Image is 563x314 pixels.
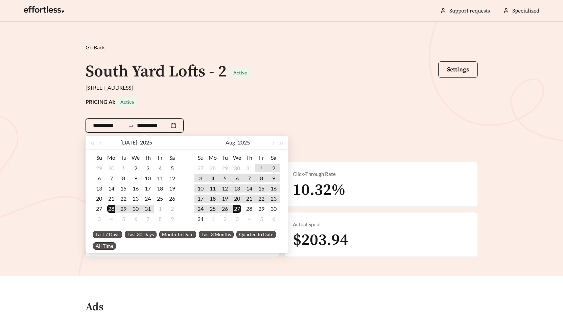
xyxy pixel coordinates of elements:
div: 15 [119,184,127,193]
div: 5 [257,215,265,223]
div: 16 [132,184,140,193]
div: 27 [196,164,205,172]
td: 2025-06-29 [93,163,105,173]
td: 2025-08-08 [255,173,267,183]
div: 7 [245,174,253,182]
div: 30 [269,205,278,213]
td: 2025-07-31 [243,163,255,173]
div: 24 [144,195,152,203]
div: 14 [107,184,115,193]
th: Mo [105,152,117,163]
td: 2025-08-02 [267,163,280,173]
td: 2025-07-16 [130,183,142,194]
th: Tu [117,152,130,163]
div: 3 [144,164,152,172]
td: 2025-08-20 [231,194,243,204]
div: 24 [196,205,205,213]
td: 2025-09-01 [207,214,219,224]
div: 6 [269,215,278,223]
span: Last 7 Days [93,231,122,238]
td: 2025-07-29 [219,163,231,173]
td: 2025-07-26 [166,194,178,204]
td: 2025-08-25 [207,204,219,214]
a: Support requests [449,7,490,14]
td: 2025-08-31 [194,214,207,224]
div: 9 [168,215,176,223]
div: 10 [144,174,152,182]
div: 3 [233,215,241,223]
div: 23 [269,195,278,203]
td: 2025-07-28 [105,204,117,214]
td: 2025-08-05 [117,214,130,224]
span: Quarter To Date [236,231,276,238]
div: 15 [257,184,265,193]
td: 2025-07-10 [142,173,154,183]
td: 2025-07-22 [117,194,130,204]
td: 2025-08-09 [166,214,178,224]
td: 2025-09-03 [231,214,243,224]
div: 9 [132,174,140,182]
td: 2025-08-16 [267,183,280,194]
div: 29 [221,164,229,172]
div: 2 [132,164,140,172]
div: 25 [156,195,164,203]
div: 26 [221,205,229,213]
td: 2025-07-11 [154,173,166,183]
div: 1 [209,215,217,223]
td: 2025-07-30 [231,163,243,173]
td: 2025-06-30 [105,163,117,173]
td: 2025-08-13 [231,183,243,194]
div: 14 [245,184,253,193]
td: 2025-08-06 [130,214,142,224]
td: 2025-08-24 [194,204,207,214]
strong: PRICING AI: [86,98,138,105]
th: Su [93,152,105,163]
div: 12 [168,174,176,182]
div: 13 [233,184,241,193]
td: 2025-07-02 [130,163,142,173]
td: 2025-07-28 [207,163,219,173]
td: 2025-08-22 [255,194,267,204]
td: 2025-08-04 [105,214,117,224]
td: 2025-08-06 [231,173,243,183]
th: Tu [219,152,231,163]
td: 2025-07-27 [194,163,207,173]
th: Th [243,152,255,163]
td: 2025-07-21 [105,194,117,204]
button: [DATE] [120,136,137,149]
td: 2025-08-27 [231,204,243,214]
span: Month To Date [159,231,196,238]
div: 17 [144,184,152,193]
div: 27 [95,205,103,213]
div: 20 [233,195,241,203]
td: 2025-08-10 [194,183,207,194]
span: Active [233,70,247,75]
td: 2025-08-08 [154,214,166,224]
td: 2025-07-23 [130,194,142,204]
td: 2025-07-09 [130,173,142,183]
td: 2025-07-08 [117,173,130,183]
div: 4 [209,174,217,182]
span: swap-right [128,123,134,129]
div: 11 [209,184,217,193]
th: Sa [267,152,280,163]
span: Settings [447,66,469,73]
div: 22 [257,195,265,203]
div: 30 [132,205,140,213]
td: 2025-08-03 [194,173,207,183]
div: 23 [132,195,140,203]
th: Fr [154,152,166,163]
td: 2025-08-30 [267,204,280,214]
span: All Time [93,242,116,250]
td: 2025-08-23 [267,194,280,204]
div: 4 [107,215,115,223]
td: 2025-07-24 [142,194,154,204]
div: Click-Through Rate [293,170,469,178]
div: Actual Spent [293,221,469,228]
div: 5 [168,164,176,172]
div: 28 [107,205,115,213]
div: 26 [168,195,176,203]
div: 20 [95,195,103,203]
td: 2025-09-06 [267,214,280,224]
th: Mo [207,152,219,163]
